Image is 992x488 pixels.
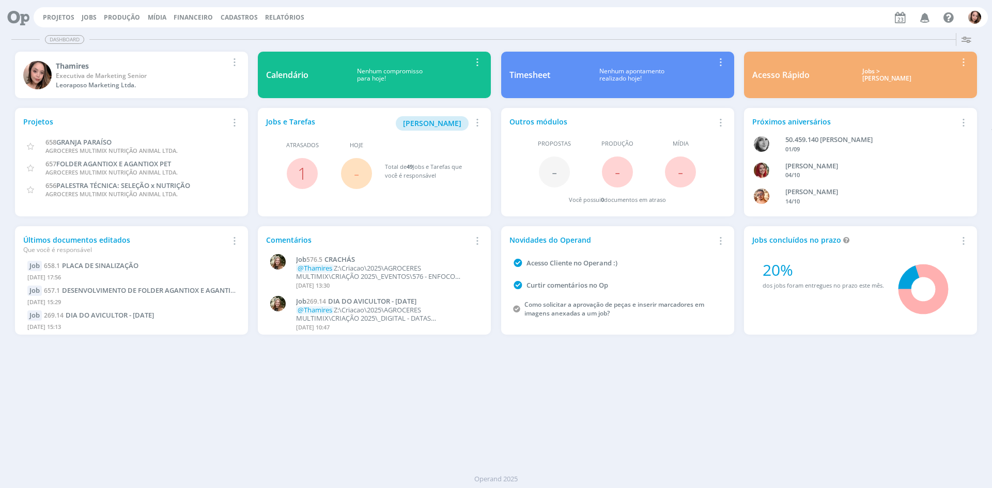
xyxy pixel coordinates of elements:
[44,261,60,270] span: 658.1
[328,296,416,306] span: DIA DO AVICULTOR - 28 DE AGOSTO
[221,13,258,22] span: Cadastros
[56,137,112,147] span: GRANJA PARAÍSO
[296,264,477,280] p: Z:\Criacao\2025\AGROCERES MULTIMIX\CRIAÇÃO 2025\_EVENTOS\576 - ENFOCO 2025\576.5 - CRACHÁ\Baixas
[45,190,178,198] span: AGROCERES MULTIMIX NUTRIÇÃO ANIMAL LTDA.
[396,116,469,131] button: [PERSON_NAME]
[286,141,319,150] span: Atrasados
[385,163,473,180] div: Total de Jobs e Tarefas que você é responsável
[407,163,413,170] span: 49
[817,68,957,83] div: Jobs > [PERSON_NAME]
[350,141,363,150] span: Hoje
[552,161,557,183] span: -
[23,234,228,255] div: Últimos documentos editados
[45,181,56,190] span: 656
[27,271,236,286] div: [DATE] 17:56
[296,256,477,264] a: Job576.5CRACHÁS
[62,286,253,295] span: DESENVOLVIMENTO DE FOLDER AGANTIOX E AGANTIOX PET
[148,13,166,22] a: Mídia
[306,297,326,306] span: 269.14
[82,13,97,22] a: Jobs
[56,159,171,168] span: FOLDER AGANTIOX E AGANTIOX PET
[763,258,884,281] div: 20%
[752,116,957,127] div: Próximos aniversários
[266,69,308,81] div: Calendário
[296,281,330,289] span: [DATE] 13:30
[56,181,190,190] span: PALESTRA TÉCNICA: SELEÇÃO x NUTRIÇÃO
[56,60,228,71] div: Thamires
[23,61,52,89] img: T
[45,168,178,176] span: AGROCERES MULTIMIX NUTRIÇÃO ANIMAL LTDA.
[296,306,477,322] p: Z:\Criacao\2025\AGROCERES MULTIMIX\CRIAÇÃO 2025\_DIGITAL - DATAS COMEMORATIVAS - 2025\269.14 - DI...
[752,69,810,81] div: Acesso Rápido
[56,71,228,81] div: Executiva de Marketing Senior
[45,159,56,168] span: 657
[266,234,471,245] div: Comentários
[763,281,884,290] div: dos jobs foram entregues no prazo este mês.
[615,161,620,183] span: -
[298,305,332,314] span: @Thamires
[44,286,253,295] a: 657.1DESENVOLVIMENTO DE FOLDER AGANTIOX E AGANTIOX PET
[45,159,171,168] a: 657FOLDER AGANTIOX E AGANTIOX PET
[308,68,471,83] div: Nenhum compromisso para hoje!
[785,171,800,179] span: 04/10
[968,8,982,26] button: T
[145,13,169,22] button: Mídia
[44,310,154,320] a: 269.14DIA DO AVICULTOR - [DATE]
[678,161,683,183] span: -
[601,139,633,148] span: Produção
[501,52,734,98] a: TimesheetNenhum apontamentorealizado hoje!
[968,11,981,24] img: T
[45,137,56,147] span: 658
[396,118,469,128] a: [PERSON_NAME]
[509,69,550,81] div: Timesheet
[298,263,332,273] span: @Thamires
[296,297,477,306] a: Job269.14DIA DO AVICULTOR - [DATE]
[27,261,42,271] div: Job
[538,139,571,148] span: Propostas
[62,261,138,270] span: PLACA DE SINALIZAÇÃO
[43,13,74,22] a: Projetos
[673,139,689,148] span: Mídia
[27,310,42,321] div: Job
[171,13,216,22] button: Financeiro
[550,68,714,83] div: Nenhum apontamento realizado hoje!
[526,258,617,267] a: Acesso Cliente no Operand :)
[524,300,704,318] a: Como solicitar a aprovação de peças e inserir marcadores em imagens anexadas a um job?
[40,13,78,22] button: Projetos
[296,323,330,331] span: [DATE] 10:47
[45,180,190,190] a: 656PALESTRA TÉCNICA: SELEÇÃO x NUTRIÇÃO
[265,13,304,22] a: Relatórios
[509,116,714,127] div: Outros módulos
[324,255,355,264] span: CRACHÁS
[601,196,604,203] span: 0
[27,321,236,336] div: [DATE] 15:13
[27,296,236,311] div: [DATE] 15:29
[79,13,100,22] button: Jobs
[45,35,84,44] span: Dashboard
[785,197,800,205] span: 14/10
[56,81,228,90] div: Leoraposo Marketing Ltda.
[785,135,953,145] div: 50.459.140 JANAÍNA LUNA FERRO
[45,137,112,147] a: 658GRANJA PARAÍSO
[44,286,60,295] span: 657.1
[306,255,322,264] span: 576.5
[104,13,140,22] a: Produção
[298,162,307,184] a: 1
[23,245,228,255] div: Que você é responsável
[23,116,228,127] div: Projetos
[270,296,286,311] img: L
[785,145,800,153] span: 01/09
[15,52,248,98] a: TThamiresExecutiva de Marketing SeniorLeoraposo Marketing Ltda.
[66,310,154,320] span: DIA DO AVICULTOR - 28 DE AGOSTO
[354,162,359,184] span: -
[526,280,608,290] a: Curtir comentários no Op
[101,13,143,22] button: Produção
[785,161,953,171] div: GIOVANA DE OLIVEIRA PERSINOTI
[752,234,957,245] div: Jobs concluídos no prazo
[218,13,261,22] button: Cadastros
[403,118,461,128] span: [PERSON_NAME]
[754,188,769,204] img: V
[785,187,953,197] div: VICTOR MIRON COUTO
[262,13,307,22] button: Relatórios
[44,311,64,320] span: 269.14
